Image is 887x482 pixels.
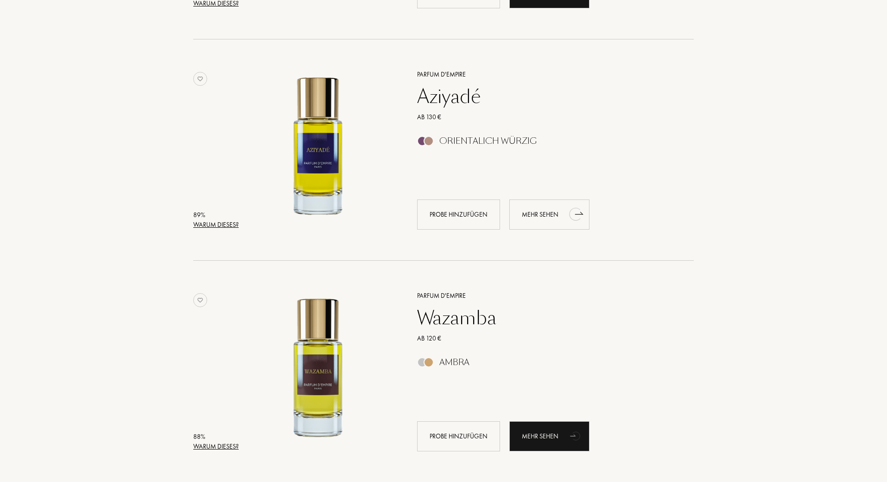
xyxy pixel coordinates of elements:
a: Parfum d'Empire [410,291,680,301]
a: Wazamba [410,307,680,329]
img: no_like_p.png [193,72,207,86]
div: Orientalich Würzig [439,136,537,146]
div: 88 % [193,432,239,442]
a: Aziyadé Parfum d'Empire [241,58,403,240]
img: Aziyadé Parfum d'Empire [241,68,395,223]
a: Mehr sehenanimation [509,199,589,230]
a: Mehr sehenanimation [509,421,589,451]
div: animation [567,205,585,223]
img: no_like_p.png [193,293,207,307]
div: Mehr sehen [509,199,589,230]
div: Probe hinzufügen [417,199,500,230]
div: Warum dieses? [193,442,239,451]
a: Parfum d'Empire [410,70,680,79]
a: Wazamba Parfum d'Empire [241,279,403,462]
div: Warum dieses? [193,220,239,230]
a: Ambra [410,360,680,370]
a: Ab 120 € [410,334,680,343]
div: Probe hinzufügen [417,421,500,451]
div: Mehr sehen [509,421,589,451]
div: Ambra [439,357,469,367]
img: Wazamba Parfum d'Empire [241,289,395,444]
div: animation [567,426,585,445]
a: Orientalich Würzig [410,139,680,148]
a: Ab 130 € [410,112,680,122]
a: Aziyadé [410,85,680,108]
div: 89 % [193,210,239,220]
